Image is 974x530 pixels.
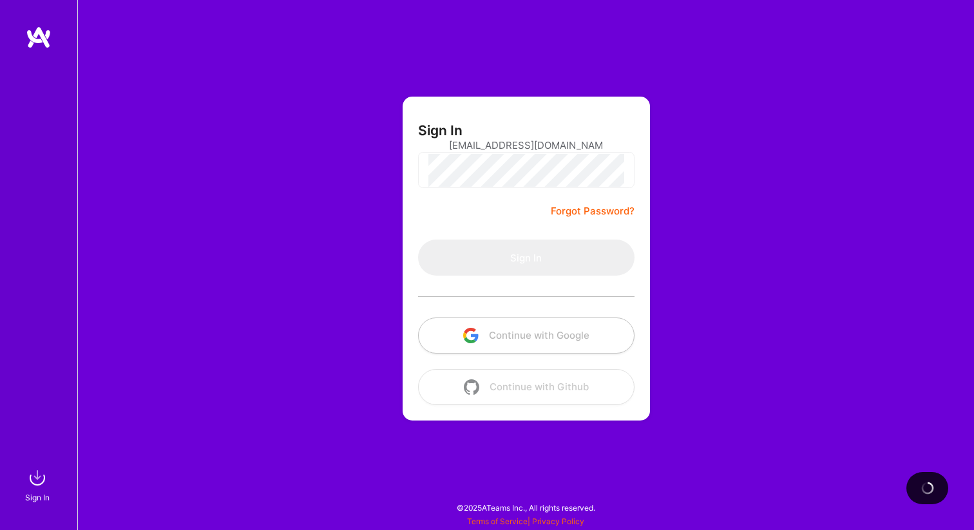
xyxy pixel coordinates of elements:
[449,129,604,162] input: Email...
[418,317,635,354] button: Continue with Google
[24,465,50,491] img: sign in
[27,465,50,504] a: sign inSign In
[551,203,635,219] a: Forgot Password?
[463,328,479,343] img: icon
[25,491,50,504] div: Sign In
[467,516,528,526] a: Terms of Service
[418,122,463,138] h3: Sign In
[418,369,635,405] button: Continue with Github
[919,480,935,497] img: loading
[77,491,974,524] div: © 2025 ATeams Inc., All rights reserved.
[532,516,584,526] a: Privacy Policy
[464,379,479,395] img: icon
[26,26,52,49] img: logo
[467,516,584,526] span: |
[418,240,635,276] button: Sign In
